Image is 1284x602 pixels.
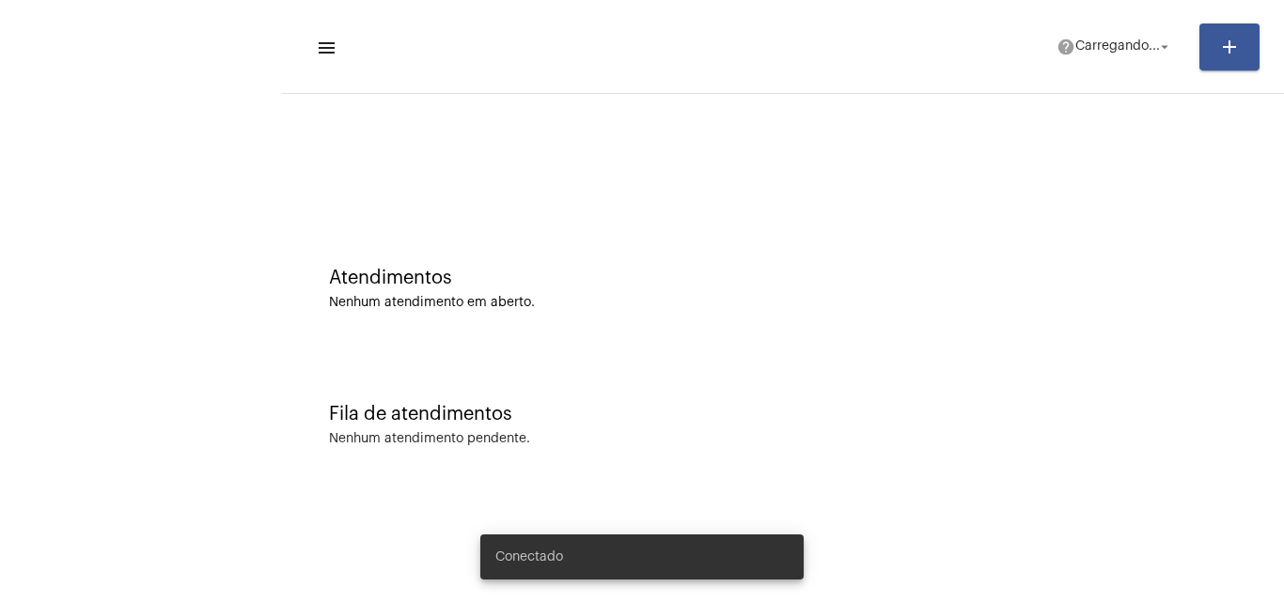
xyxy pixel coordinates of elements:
[1218,36,1241,58] mat-icon: add
[1156,39,1173,55] mat-icon: arrow_drop_down
[1075,40,1160,54] span: Carregando...
[329,296,1237,310] div: Nenhum atendimento em aberto.
[329,404,1237,424] div: Fila de atendimentos
[1057,38,1075,56] mat-icon: help
[495,548,563,566] span: Conectado
[1045,28,1184,66] button: Carregando...
[329,268,1237,288] div: Atendimentos
[316,37,335,59] mat-icon: sidenav icon
[329,432,530,446] div: Nenhum atendimento pendente.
